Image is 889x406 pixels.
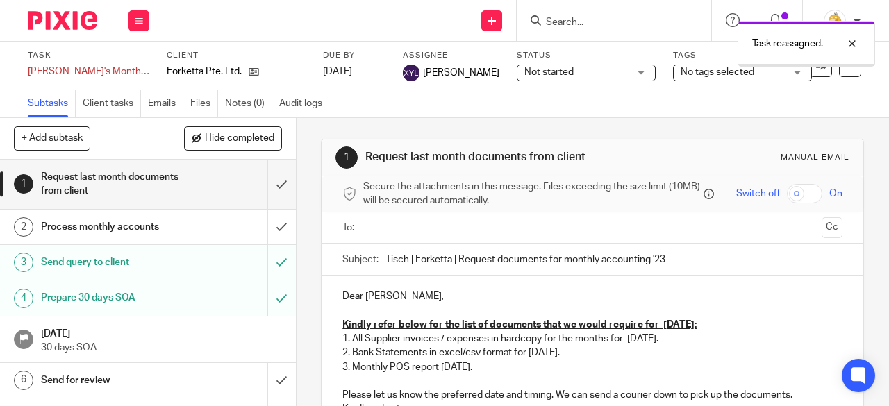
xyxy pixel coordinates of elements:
span: [DATE] [323,67,352,76]
div: 6 [14,371,33,390]
p: 2. Bank Statements in excel/csv format for [DATE]. [342,346,842,360]
label: Task [28,50,149,61]
div: 4 [14,289,33,308]
p: Please let us know the preferred date and timing. We can send a courier down to pick up the docum... [342,388,842,402]
button: + Add subtask [14,126,90,150]
u: Kindly refer below for the list of documents that we would require for [DATE]: [342,320,697,330]
a: Subtasks [28,90,76,117]
h1: [DATE] [41,323,282,341]
div: 1 [14,174,33,194]
button: Cc [822,217,842,238]
img: MicrosoftTeams-image.png [824,10,846,32]
button: Hide completed [184,126,282,150]
h1: Send for review [41,370,183,391]
p: 30 days SOA [41,341,282,355]
div: Forketta&#39;s Monthly accounting [28,65,149,78]
span: On [829,187,842,201]
img: svg%3E [403,65,419,81]
label: To: [342,221,358,235]
img: Pixie [28,11,97,30]
a: Client tasks [83,90,141,117]
span: Switch off [736,187,780,201]
span: Hide completed [205,133,274,144]
label: Client [167,50,306,61]
p: Forketta Pte. Ltd. [167,65,242,78]
span: [PERSON_NAME] [423,66,499,80]
p: Dear [PERSON_NAME], [342,289,842,303]
a: Notes (0) [225,90,272,117]
span: Secure the attachments in this message. Files exceeding the size limit (10MB) will be secured aut... [363,180,700,208]
h1: Request last month documents from client [365,150,622,164]
p: Task reassigned. [752,37,823,51]
div: 1 [335,146,358,169]
div: Manual email [781,152,849,163]
a: Audit logs [279,90,329,117]
div: [PERSON_NAME]'s Monthly accounting [28,65,149,78]
a: Files [190,90,218,117]
span: Not started [524,67,574,77]
h1: Prepare 30 days SOA [41,287,183,308]
label: Assignee [403,50,499,61]
div: 3 [14,253,33,272]
h1: Send query to client [41,252,183,273]
span: No tags selected [681,67,754,77]
label: Due by [323,50,385,61]
h1: Request last month documents from client [41,167,183,202]
a: Emails [148,90,183,117]
p: 1. All Supplier invoices / expenses in hardcopy for the months for [DATE]. [342,332,842,346]
label: Subject: [342,253,379,267]
h1: Process monthly accounts [41,217,183,237]
p: 3. Monthly POS report [DATE]. [342,360,842,374]
div: 2 [14,217,33,237]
